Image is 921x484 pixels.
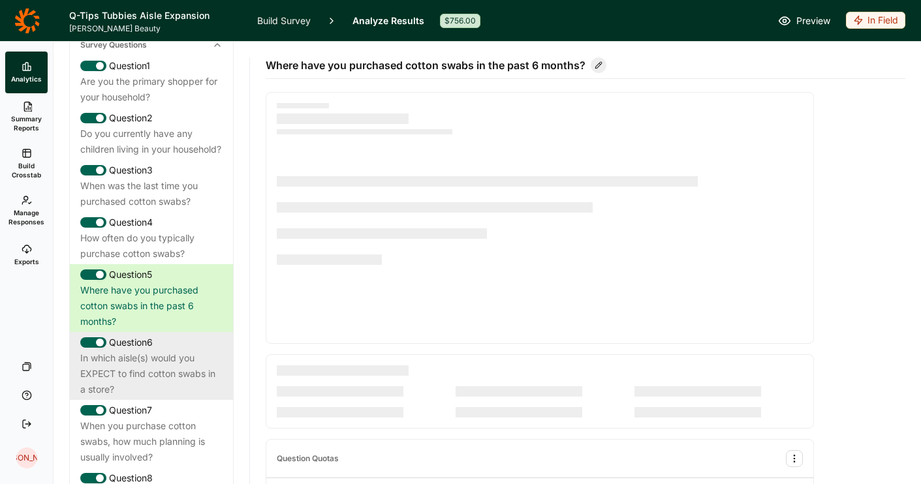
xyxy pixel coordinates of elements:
span: Build Crosstab [10,161,42,179]
button: In Field [846,12,905,30]
a: Summary Reports [5,93,48,140]
div: When was the last time you purchased cotton swabs? [80,178,223,209]
div: Question 1 [80,58,223,74]
div: Survey Questions [70,35,233,55]
a: Preview [778,13,830,29]
div: Question 2 [80,110,223,126]
a: Manage Responses [5,187,48,234]
a: Analytics [5,52,48,93]
div: In which aisle(s) would you EXPECT to find cotton swabs in a store? [80,350,223,397]
div: In Field [846,12,905,29]
span: Preview [796,13,830,29]
div: How often do you typically purchase cotton swabs? [80,230,223,262]
span: Where have you purchased cotton swabs in the past 6 months? [266,57,585,73]
span: Analytics [11,74,42,83]
a: Exports [5,234,48,276]
span: [PERSON_NAME] Beauty [69,23,242,34]
div: Question 7 [80,402,223,418]
div: Do you currently have any children living in your household? [80,126,223,157]
span: Manage Responses [8,208,44,226]
div: $756.00 [440,14,480,28]
div: When you purchase cotton swabs, how much planning is usually involved? [80,418,223,465]
h1: Q-Tips Tubbies Aisle Expansion [69,8,242,23]
div: Question 3 [80,162,223,178]
div: Question 6 [80,335,223,350]
a: Build Crosstab [5,140,48,187]
button: Quota Options [786,450,803,467]
div: Question 5 [80,267,223,282]
div: Where have you purchased cotton swabs in the past 6 months? [80,282,223,329]
div: Question Quotas [277,453,339,464]
span: Summary Reports [10,114,42,132]
div: Question 4 [80,215,223,230]
span: Exports [14,257,39,266]
div: [PERSON_NAME] [16,447,37,468]
div: Are you the primary shopper for your household? [80,74,223,105]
